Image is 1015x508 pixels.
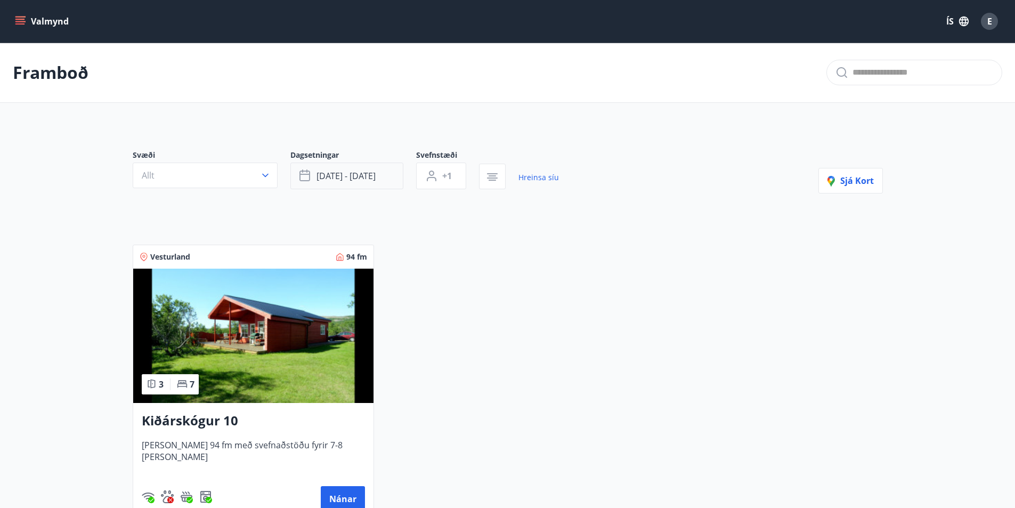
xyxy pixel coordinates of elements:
[161,490,174,503] img: pxcaIm5dSOV3FS4whs1soiYWTwFQvksT25a9J10C.svg
[290,150,416,163] span: Dagsetningar
[199,490,212,503] div: Þvottavél
[161,490,174,503] div: Gæludýr
[987,15,992,27] span: E
[827,175,874,187] span: Sjá kort
[818,168,883,193] button: Sjá kort
[180,490,193,503] div: Heitur pottur
[13,61,88,84] p: Framboð
[190,378,194,390] span: 7
[199,490,212,503] img: Dl16BY4EX9PAW649lg1C3oBuIaAsR6QVDQBO2cTm.svg
[416,163,466,189] button: +1
[290,163,403,189] button: [DATE] - [DATE]
[142,490,155,503] img: HJRyFFsYp6qjeUYhR4dAD8CaCEsnIFYZ05miwXoh.svg
[142,412,365,431] h3: Kiðárskógur 10
[142,490,155,503] div: Þráðlaust net
[940,12,975,31] button: ÍS
[133,150,290,163] span: Svæði
[977,9,1002,34] button: E
[416,150,479,163] span: Svefnstæði
[518,166,559,189] a: Hreinsa síu
[142,170,155,181] span: Allt
[442,170,452,182] span: +1
[133,269,373,403] img: Paella dish
[346,252,367,262] span: 94 fm
[133,163,278,188] button: Allt
[150,252,190,262] span: Vesturland
[316,170,376,182] span: [DATE] - [DATE]
[13,12,73,31] button: menu
[159,378,164,390] span: 3
[180,490,193,503] img: h89QDIuHlAdpqTriuIvuEWkTH976fOgBEOOeu1mi.svg
[142,439,365,474] span: [PERSON_NAME] 94 fm með svefnaðstöðu fyrir 7-8 [PERSON_NAME]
